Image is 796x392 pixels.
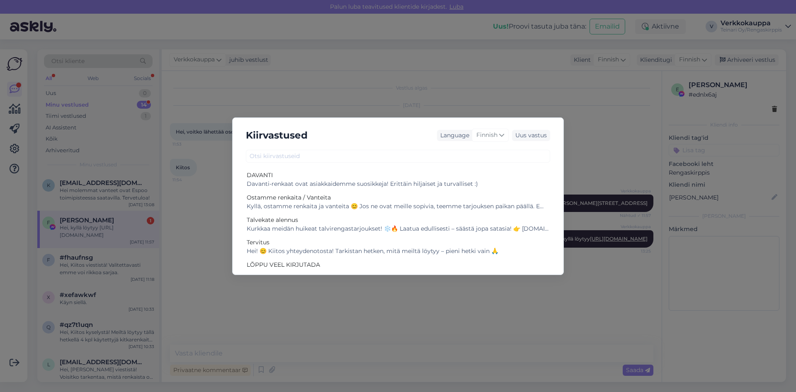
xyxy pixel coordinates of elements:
[247,193,549,202] div: Ostamme renkaita / Vanteita
[246,128,308,143] h5: Kiirvastused
[247,216,549,224] div: Talvekate alennus
[247,261,549,269] div: LÕPPU VEEL KIRJUTADA
[247,180,549,188] div: Davanti-renkaat ovat asiakkaidemme suosikkeja! Erittäin hiljaiset ja turvalliset :)
[512,130,550,141] div: Uus vastus
[247,171,549,180] div: DAVANTI
[247,202,549,211] div: Kyllä, ostamme renkaita ja vanteita 😊 Jos ne ovat meille sopivia, teemme tarjouksen paikan päällä...
[247,247,549,256] div: Hei! 😊 Kiitos yhteydenotosta! Tarkistan hetken, mitä meiltä löytyy – pieni hetki vain 🙏
[437,131,469,140] div: Language
[247,224,549,233] div: Kurkkaa meidän huikeat talvirengastarjoukset! ❄️🔥 Laatua edullisesti – säästä jopa satasia! 👉 [DO...
[476,131,498,140] span: Finnish
[247,238,549,247] div: Tervitus
[246,150,550,163] input: Otsi kiirvastuseid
